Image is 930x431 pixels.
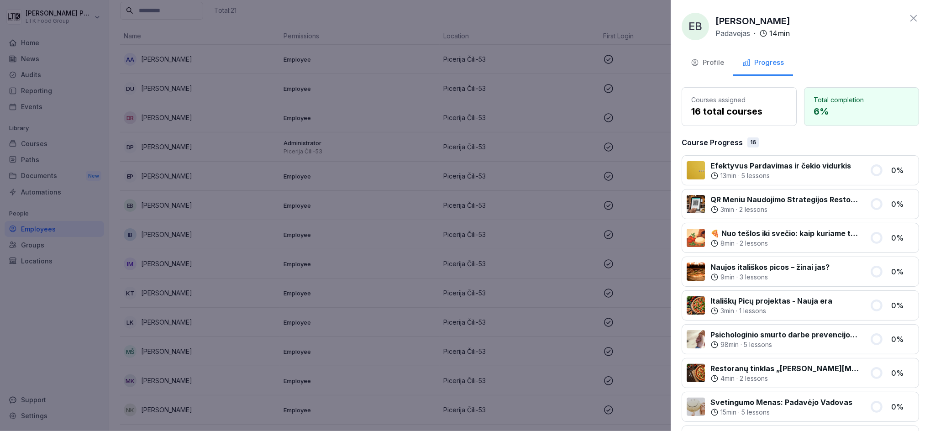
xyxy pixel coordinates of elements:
[710,273,830,282] div: ·
[682,51,733,76] button: Profile
[891,300,914,311] p: 0 %
[710,306,832,315] div: ·
[814,105,909,118] p: 6 %
[720,273,735,282] p: 9 min
[740,273,768,282] p: 3 lessons
[720,408,736,417] p: 15 min
[720,306,734,315] p: 3 min
[720,374,735,383] p: 4 min
[740,374,768,383] p: 2 lessons
[891,165,914,176] p: 0 %
[891,232,914,243] p: 0 %
[710,295,832,306] p: Itališkų Picų projektas - Nauja era
[715,28,750,39] p: Padavejas
[710,374,859,383] div: ·
[710,397,852,408] p: Svetingumo Menas: Padavėjo Vadovas
[710,408,852,417] div: ·
[710,205,859,214] div: ·
[739,205,767,214] p: 2 lessons
[891,401,914,412] p: 0 %
[710,171,851,180] div: ·
[710,239,859,248] div: ·
[691,95,787,105] p: Courses assigned
[691,58,724,68] div: Profile
[747,137,759,147] div: 16
[691,105,787,118] p: 16 total courses
[769,28,790,39] p: 14 min
[720,171,736,180] p: 13 min
[720,205,734,214] p: 3 min
[742,58,784,68] div: Progress
[741,171,770,180] p: 5 lessons
[739,306,766,315] p: 1 lessons
[715,28,790,39] div: ·
[733,51,793,76] button: Progress
[710,329,859,340] p: Psichologinio smurto darbe prevencijos mokymai
[720,340,739,349] p: 98 min
[891,199,914,210] p: 0 %
[741,408,770,417] p: 5 lessons
[710,194,859,205] p: QR Meniu Naudojimo Strategijos Restoranuose
[891,266,914,277] p: 0 %
[682,13,709,40] div: EB
[891,334,914,345] p: 0 %
[715,14,790,28] p: [PERSON_NAME]
[720,239,735,248] p: 8 min
[710,363,859,374] p: Restoranų tinklas „[PERSON_NAME][MEDICAL_DATA]" - Sėkmės istorija ir praktika
[891,368,914,378] p: 0 %
[710,340,859,349] div: ·
[710,160,851,171] p: Efektyvus Pardavimas ir čekio vidurkis
[710,228,859,239] p: 🍕 Nuo tešlos iki svečio: kaip kuriame tobulą picą kasdien
[682,137,743,148] p: Course Progress
[740,239,768,248] p: 2 lessons
[744,340,772,349] p: 5 lessons
[814,95,909,105] p: Total completion
[710,262,830,273] p: Naujos itališkos picos – žinai jas?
